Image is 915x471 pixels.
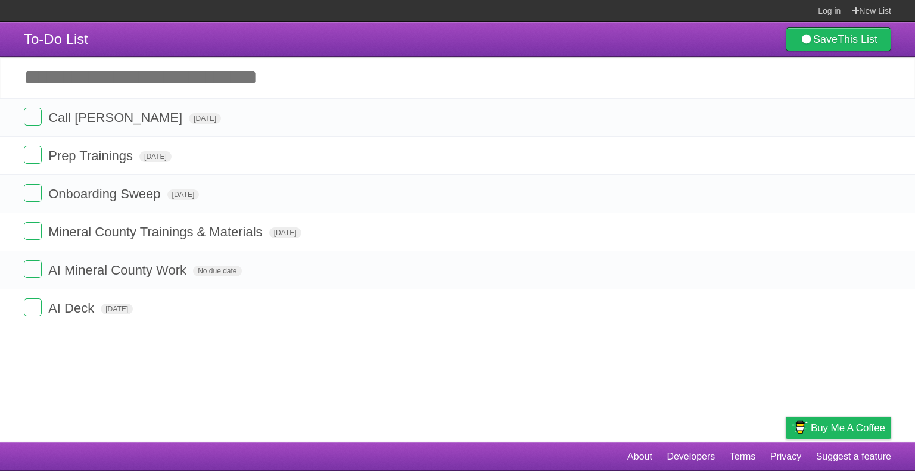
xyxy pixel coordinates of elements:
[48,186,163,201] span: Onboarding Sweep
[48,301,97,316] span: AI Deck
[167,189,200,200] span: [DATE]
[24,298,42,316] label: Done
[818,108,841,127] label: Star task
[24,146,42,164] label: Done
[101,304,133,314] span: [DATE]
[48,224,265,239] span: Mineral County Trainings & Materials
[786,417,891,439] a: Buy me a coffee
[627,445,652,468] a: About
[139,151,172,162] span: [DATE]
[818,222,841,242] label: Star task
[24,260,42,278] label: Done
[838,33,877,45] b: This List
[48,263,189,277] span: AI Mineral County Work
[24,31,88,47] span: To-Do List
[48,110,185,125] span: Call [PERSON_NAME]
[811,417,885,438] span: Buy me a coffee
[818,146,841,166] label: Star task
[24,222,42,240] label: Done
[818,184,841,204] label: Star task
[792,417,808,438] img: Buy me a coffee
[770,445,801,468] a: Privacy
[786,27,891,51] a: SaveThis List
[24,108,42,126] label: Done
[193,266,241,276] span: No due date
[816,445,891,468] a: Suggest a feature
[48,148,136,163] span: Prep Trainings
[818,298,841,318] label: Star task
[730,445,756,468] a: Terms
[667,445,715,468] a: Developers
[189,113,221,124] span: [DATE]
[24,184,42,202] label: Done
[269,227,301,238] span: [DATE]
[818,260,841,280] label: Star task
